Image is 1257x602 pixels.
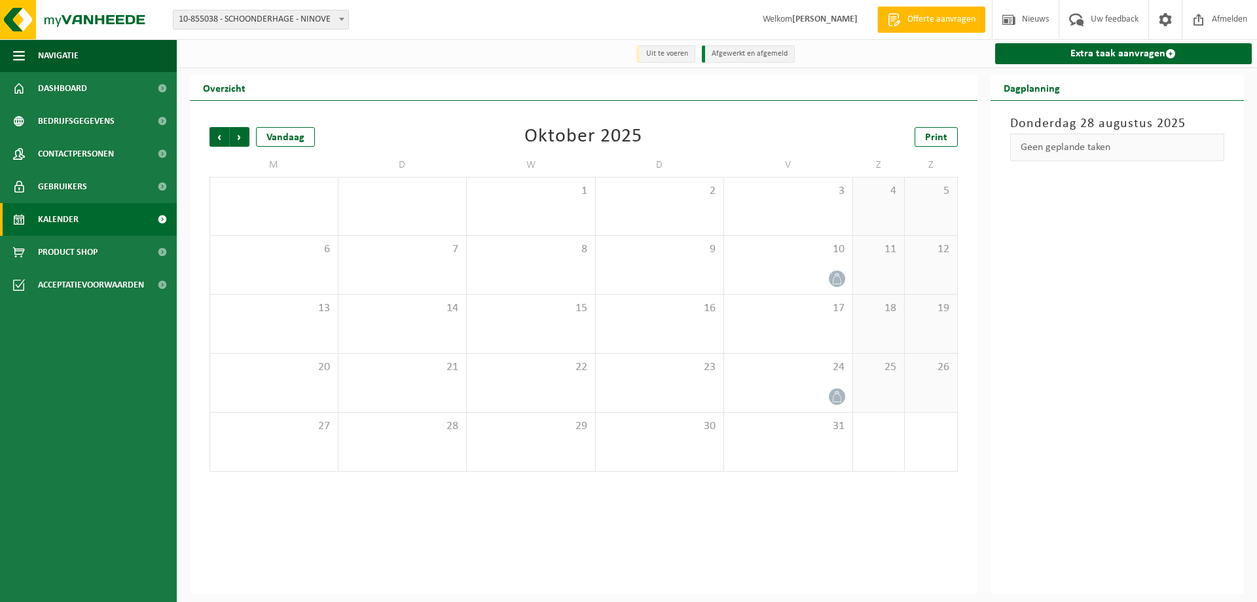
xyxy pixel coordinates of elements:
[38,105,115,138] span: Bedrijfsgegevens
[173,10,348,29] span: 10-855038 - SCHOONDERHAGE - NINOVE
[860,242,898,257] span: 11
[338,153,467,177] td: D
[38,72,87,105] span: Dashboard
[38,138,114,170] span: Contactpersonen
[217,419,331,434] span: 27
[173,10,349,29] span: 10-855038 - SCHOONDERHAGE - NINOVE
[911,360,950,375] span: 26
[915,127,958,147] a: Print
[904,13,979,26] span: Offerte aanvragen
[230,127,249,147] span: Volgende
[792,14,858,24] strong: [PERSON_NAME]
[853,153,905,177] td: Z
[731,184,846,198] span: 3
[38,39,79,72] span: Navigatie
[602,301,718,316] span: 16
[731,419,846,434] span: 31
[345,301,460,316] span: 14
[724,153,853,177] td: V
[217,360,331,375] span: 20
[995,43,1252,64] a: Extra taak aanvragen
[596,153,725,177] td: D
[905,153,957,177] td: Z
[473,301,589,316] span: 15
[345,242,460,257] span: 7
[38,269,144,301] span: Acceptatievoorwaarden
[217,301,331,316] span: 13
[190,75,259,100] h2: Overzicht
[345,360,460,375] span: 21
[1010,134,1225,161] div: Geen geplande taken
[473,360,589,375] span: 22
[602,360,718,375] span: 23
[38,236,98,269] span: Product Shop
[860,184,898,198] span: 4
[38,203,79,236] span: Kalender
[731,242,846,257] span: 10
[860,301,898,316] span: 18
[473,184,589,198] span: 1
[911,184,950,198] span: 5
[860,360,898,375] span: 25
[636,45,695,63] li: Uit te voeren
[256,127,315,147] div: Vandaag
[209,127,229,147] span: Vorige
[991,75,1073,100] h2: Dagplanning
[702,45,795,63] li: Afgewerkt en afgemeld
[602,419,718,434] span: 30
[217,242,331,257] span: 6
[473,242,589,257] span: 8
[602,242,718,257] span: 9
[467,153,596,177] td: W
[38,170,87,203] span: Gebruikers
[925,132,947,143] span: Print
[1010,114,1225,134] h3: Donderdag 28 augustus 2025
[911,301,950,316] span: 19
[731,301,846,316] span: 17
[731,360,846,375] span: 24
[209,153,338,177] td: M
[473,419,589,434] span: 29
[877,7,985,33] a: Offerte aanvragen
[524,127,642,147] div: Oktober 2025
[911,242,950,257] span: 12
[345,419,460,434] span: 28
[602,184,718,198] span: 2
